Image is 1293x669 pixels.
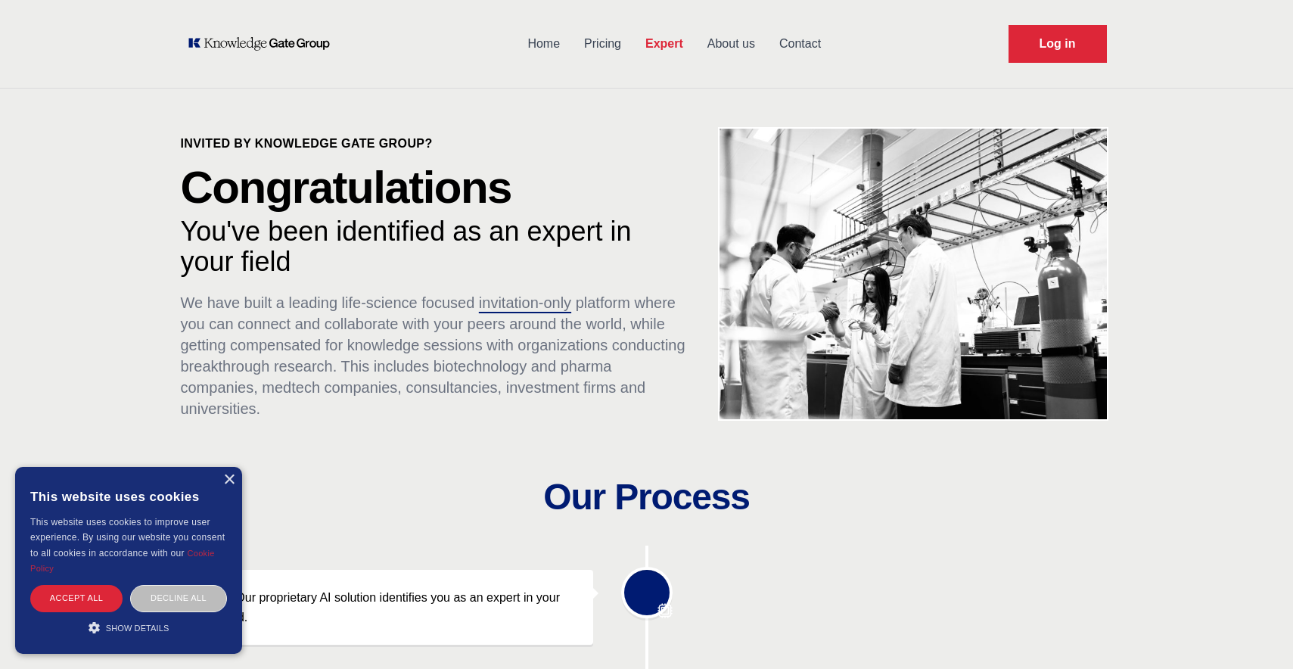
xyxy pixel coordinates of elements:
iframe: Chat Widget [1217,596,1293,669]
div: Close [223,475,235,486]
span: invitation-only [479,294,571,311]
p: You've been identified as an expert in your field [181,216,689,277]
div: Decline all [130,585,227,611]
a: KOL Knowledge Platform: Talk to Key External Experts (KEE) [187,36,340,51]
p: 1. Our proprietary AI solution identifies you as an expert in your field. [222,588,576,627]
a: Cookie Policy [30,549,215,573]
a: Home [515,24,572,64]
span: Show details [106,624,169,633]
a: Pricing [572,24,633,64]
a: About us [695,24,767,64]
p: We have built a leading life-science focused platform where you can connect and collaborate with ... [181,292,689,419]
a: Contact [767,24,833,64]
div: This website uses cookies [30,478,227,515]
div: Accept all [30,585,123,611]
a: Request Demo [1009,25,1107,63]
p: Invited by Knowledge Gate Group? [181,135,689,153]
span: This website uses cookies to improve user experience. By using our website you consent to all coo... [30,517,225,559]
img: KOL management, KEE, Therapy area experts [720,129,1108,419]
a: Expert [633,24,695,64]
p: Congratulations [181,165,689,210]
div: Show details [30,620,227,635]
